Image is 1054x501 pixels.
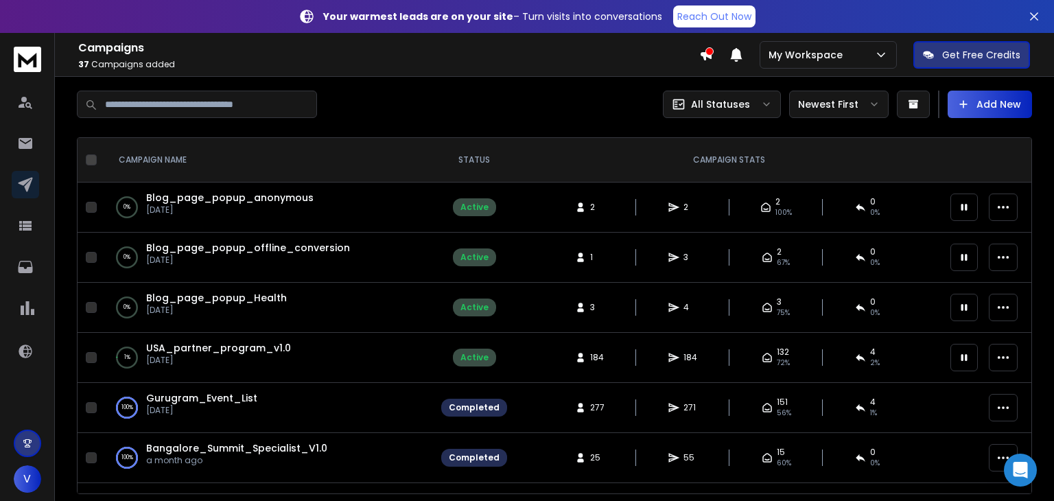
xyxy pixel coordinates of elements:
[590,202,604,213] span: 2
[777,296,782,307] span: 3
[121,451,133,465] p: 100 %
[146,305,287,316] p: [DATE]
[1004,454,1037,487] div: Open Intercom Messenger
[683,352,697,363] span: 184
[102,333,433,383] td: 1%USA_partner_program_v1.0[DATE]
[777,447,785,458] span: 15
[146,341,291,355] a: USA_partner_program_v1.0
[683,452,697,463] span: 55
[102,138,433,183] th: CAMPAIGN NAME
[146,441,327,455] a: Bangalore_Summit_Specialist_V1.0
[590,252,604,263] span: 1
[870,358,880,369] span: 2 %
[777,347,789,358] span: 132
[323,10,513,23] strong: Your warmest leads are on your site
[870,207,880,218] span: 0 %
[146,455,327,466] p: a month ago
[121,401,133,415] p: 100 %
[789,91,889,118] button: Newest First
[777,257,790,268] span: 67 %
[102,283,433,333] td: 0%Blog_page_popup_Health[DATE]
[102,183,433,233] td: 0%Blog_page_popup_anonymous[DATE]
[146,205,314,215] p: [DATE]
[590,352,604,363] span: 184
[146,391,257,405] a: Gurugram_Event_List
[78,58,89,70] span: 37
[102,233,433,283] td: 0%Blog_page_popup_offline_conversion[DATE]
[870,196,876,207] span: 0
[449,402,500,413] div: Completed
[948,91,1032,118] button: Add New
[870,307,880,318] span: 0 %
[449,452,500,463] div: Completed
[691,97,750,111] p: All Statuses
[323,10,662,23] p: – Turn visits into conversations
[769,48,848,62] p: My Workspace
[460,252,489,263] div: Active
[146,191,314,205] a: Blog_page_popup_anonymous
[146,241,350,255] a: Blog_page_popup_offline_conversion
[683,402,697,413] span: 271
[870,458,880,469] span: 0 %
[590,302,604,313] span: 3
[78,59,699,70] p: Campaigns added
[460,202,489,213] div: Active
[870,246,876,257] span: 0
[515,138,942,183] th: CAMPAIGN STATS
[146,255,350,266] p: [DATE]
[14,465,41,493] button: V
[146,291,287,305] a: Blog_page_popup_Health
[590,452,604,463] span: 25
[683,302,697,313] span: 4
[460,302,489,313] div: Active
[102,433,433,483] td: 100%Bangalore_Summit_Specialist_V1.0a month ago
[913,41,1030,69] button: Get Free Credits
[673,5,756,27] a: Reach Out Now
[124,200,130,214] p: 0 %
[777,246,782,257] span: 2
[14,47,41,72] img: logo
[777,358,790,369] span: 72 %
[777,397,788,408] span: 151
[124,250,130,264] p: 0 %
[870,397,876,408] span: 4
[870,447,876,458] span: 0
[777,458,791,469] span: 60 %
[590,402,605,413] span: 277
[102,383,433,433] td: 100%Gurugram_Event_List[DATE]
[777,307,790,318] span: 75 %
[870,408,877,419] span: 1 %
[677,10,751,23] p: Reach Out Now
[433,138,515,183] th: STATUS
[460,352,489,363] div: Active
[775,196,780,207] span: 2
[683,252,697,263] span: 3
[124,301,130,314] p: 0 %
[124,351,130,364] p: 1 %
[146,405,257,416] p: [DATE]
[870,257,880,268] span: 0 %
[683,202,697,213] span: 2
[942,48,1020,62] p: Get Free Credits
[146,355,291,366] p: [DATE]
[870,347,876,358] span: 4
[78,40,699,56] h1: Campaigns
[777,408,791,419] span: 56 %
[775,207,792,218] span: 100 %
[870,296,876,307] span: 0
